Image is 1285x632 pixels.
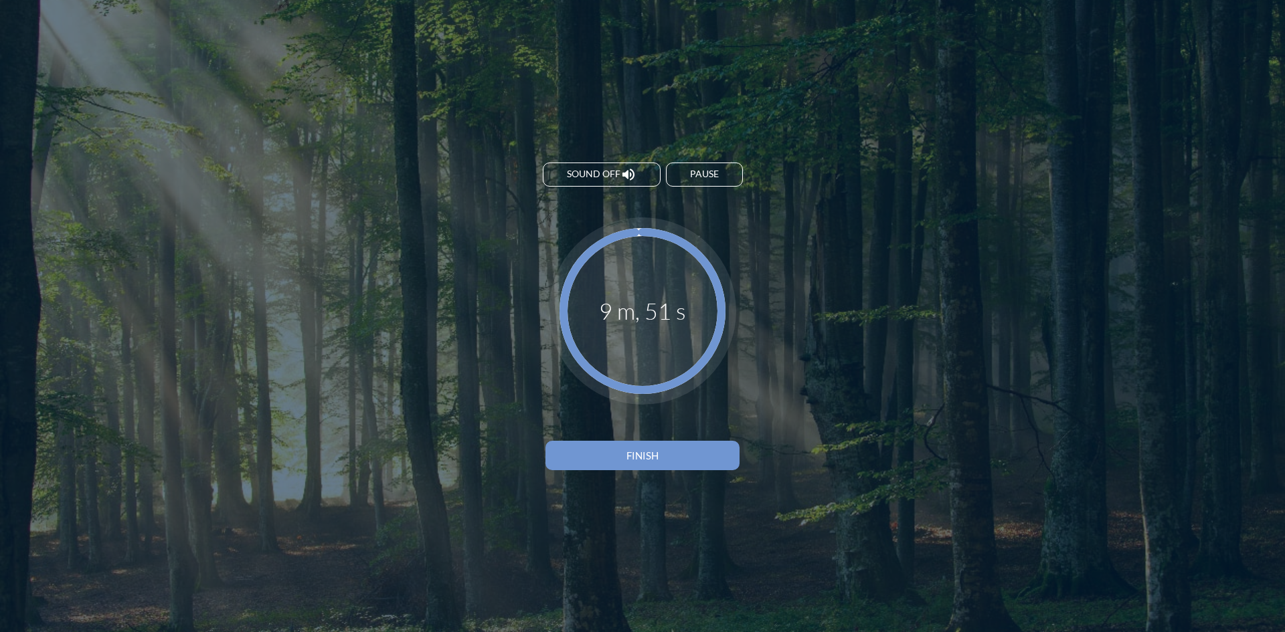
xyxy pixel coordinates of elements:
[666,163,743,187] button: Pause
[545,441,740,470] button: Finish
[599,297,686,324] div: 9 m, 51 s
[690,169,719,180] div: Pause
[567,169,620,180] span: Sound off
[569,449,716,461] div: Finish
[543,163,661,187] button: Sound off
[620,167,636,183] i: volume_up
